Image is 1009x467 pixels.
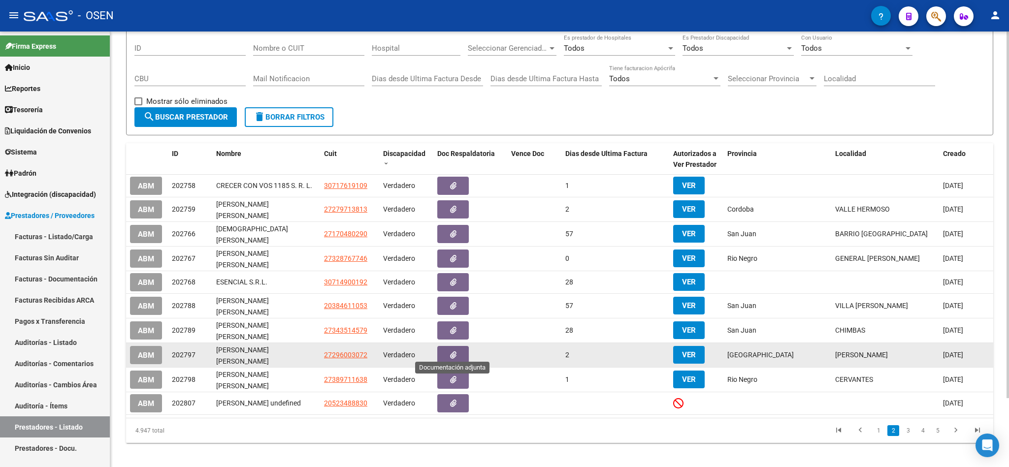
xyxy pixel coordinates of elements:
span: San Juan [727,230,756,238]
datatable-header-cell: Doc Respaldatoria [433,143,507,176]
div: [PERSON_NAME] [PERSON_NAME] [216,248,316,269]
span: VER [682,278,696,286]
span: Todos [801,44,822,53]
span: Autorizados a Ver Prestador [673,150,716,169]
button: Buscar Prestador [134,107,237,127]
div: [PERSON_NAME] undefined [216,398,316,409]
div: 4.947 total [126,418,298,443]
span: [DATE] [943,205,963,213]
div: ESENCIAL S.R.L. [216,277,316,288]
span: Verdadero [383,302,415,310]
span: [GEOGRAPHIC_DATA] [727,351,794,359]
span: Dias desde Ultima Factura [565,150,648,157]
button: VER [673,371,705,388]
span: [DATE] [943,351,963,359]
span: VER [682,254,696,263]
span: [DATE] [943,302,963,310]
span: ABM [138,302,154,311]
span: Borrar Filtros [254,113,325,122]
datatable-header-cell: Cuit [320,143,379,176]
span: Verdadero [383,375,415,383]
button: VER [673,249,705,267]
span: 202788 [172,302,195,310]
datatable-header-cell: Nombre [212,143,320,176]
span: Vence Doc [511,150,544,157]
button: ABM [130,371,162,389]
a: 1 [873,425,884,436]
datatable-header-cell: Vence Doc [507,143,561,176]
button: Borrar Filtros [245,107,333,127]
a: 3 [902,425,914,436]
button: VER [673,225,705,243]
a: go to last page [968,425,987,436]
span: Verdadero [383,326,415,334]
button: VER [673,177,705,194]
span: 27279713813 [324,205,367,213]
span: [DATE] [943,399,963,407]
button: ABM [130,249,162,268]
span: Rio Negro [727,254,757,262]
span: ABM [138,230,154,239]
span: 30714900192 [324,278,367,286]
span: [DATE] [943,278,963,286]
span: VER [682,375,696,384]
span: [DATE] [943,254,963,262]
span: Verdadero [383,278,415,286]
span: Reportes [5,83,40,94]
button: VER [673,321,705,339]
span: 202798 [172,375,195,383]
span: 202797 [172,351,195,359]
span: Sistema [5,147,37,157]
span: Integración (discapacidad) [5,189,96,200]
button: ABM [130,297,162,315]
div: [PERSON_NAME] [PERSON_NAME] [216,344,316,365]
span: Creado [943,150,966,157]
span: 0 [565,254,569,262]
span: 202768 [172,278,195,286]
button: ABM [130,273,162,291]
span: [DATE] [943,230,963,238]
span: 202766 [172,230,195,238]
datatable-header-cell: Autorizados a Ver Prestador [669,143,723,176]
span: VER [682,205,696,214]
span: Mostrar sólo eliminados [146,95,228,107]
span: 2 [565,351,569,359]
span: 27170480290 [324,230,367,238]
span: 27328767746 [324,254,367,262]
span: 20523488830 [324,399,367,407]
span: ABM [138,399,154,408]
li: page 5 [930,422,945,439]
span: BARRIO [GEOGRAPHIC_DATA] [835,230,928,238]
span: GENERAL [PERSON_NAME] [835,254,920,262]
span: 28 [565,326,573,334]
button: VER [673,346,705,364]
span: [DATE] [943,326,963,334]
div: [PERSON_NAME] [PERSON_NAME] [216,199,316,219]
button: VER [673,297,705,314]
div: CRECER CON VOS 1185 S. R. L. [216,180,316,191]
span: 27296003072 [324,351,367,359]
span: Buscar Prestador [143,113,228,122]
li: page 3 [901,422,915,439]
span: ABM [138,326,154,335]
span: Verdadero [383,230,415,238]
span: San Juan [727,302,756,310]
li: page 1 [871,422,886,439]
span: ABM [138,182,154,190]
span: 57 [565,302,573,310]
span: 202759 [172,205,195,213]
span: 202758 [172,182,195,189]
span: Verdadero [383,351,415,359]
span: 57 [565,230,573,238]
datatable-header-cell: ID [168,143,212,176]
span: [DATE] [943,375,963,383]
span: Provincia [727,150,757,157]
span: Cuit [324,150,337,157]
span: Padrón [5,168,36,179]
mat-icon: search [143,111,155,123]
span: Todos [564,44,585,53]
span: Todos [683,44,703,53]
div: Open Intercom Messenger [976,434,999,457]
button: ABM [130,394,162,412]
span: Nombre [216,150,241,157]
